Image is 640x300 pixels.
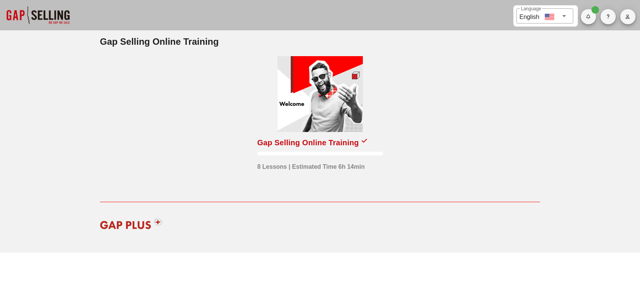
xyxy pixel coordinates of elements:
span: Badge [591,6,599,14]
img: gap-plus-logo-red.svg [95,212,168,235]
label: Language [521,6,541,12]
div: 8 Lessons | Estimated Time 6h 14min [257,159,365,171]
div: LanguageEnglish [516,8,573,24]
h2: Gap Selling Online Training [100,35,540,49]
div: English [519,11,539,22]
div: Gap Selling Online Training [257,137,359,149]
